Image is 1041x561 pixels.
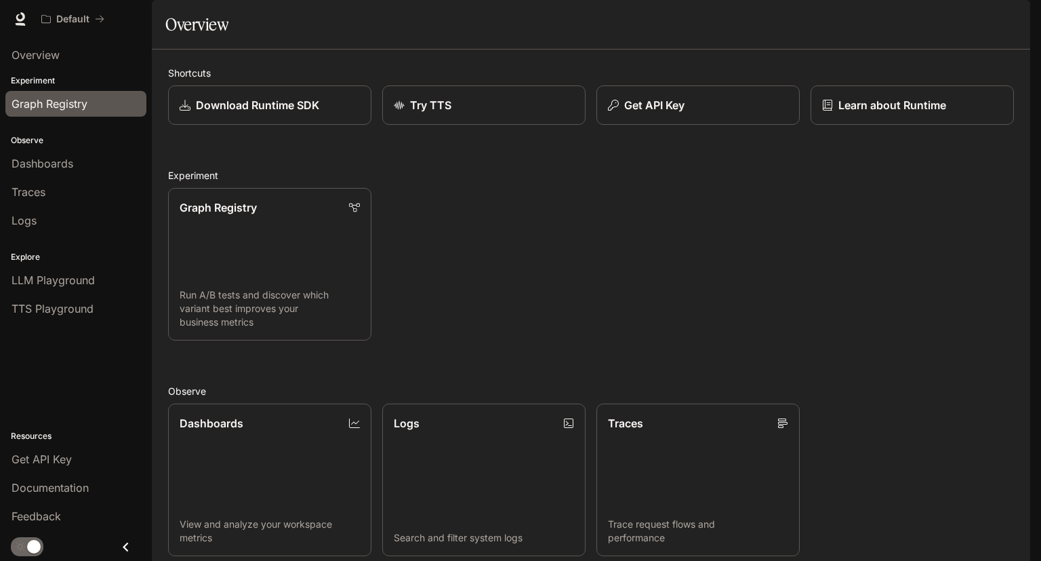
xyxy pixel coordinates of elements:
h2: Observe [168,384,1014,398]
button: Get API Key [596,85,800,125]
p: Graph Registry [180,199,257,216]
a: Download Runtime SDK [168,85,371,125]
p: Trace request flows and performance [608,518,788,545]
p: Download Runtime SDK [196,97,319,113]
p: Search and filter system logs [394,531,574,545]
a: LogsSearch and filter system logs [382,404,586,556]
h2: Experiment [168,168,1014,182]
p: Logs [394,415,420,431]
p: Try TTS [410,97,451,113]
a: Learn about Runtime [811,85,1014,125]
p: Get API Key [624,97,685,113]
h1: Overview [165,11,228,38]
p: Dashboards [180,415,243,431]
a: DashboardsView and analyze your workspace metrics [168,404,371,556]
a: Graph RegistryRun A/B tests and discover which variant best improves your business metrics [168,188,371,341]
p: Traces [608,415,643,431]
h2: Shortcuts [168,66,1014,80]
p: Run A/B tests and discover which variant best improves your business metrics [180,288,360,329]
p: Default [56,14,89,25]
a: Try TTS [382,85,586,125]
p: Learn about Runtime [838,97,946,113]
a: TracesTrace request flows and performance [596,404,800,556]
button: All workspaces [35,5,110,33]
p: View and analyze your workspace metrics [180,518,360,545]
